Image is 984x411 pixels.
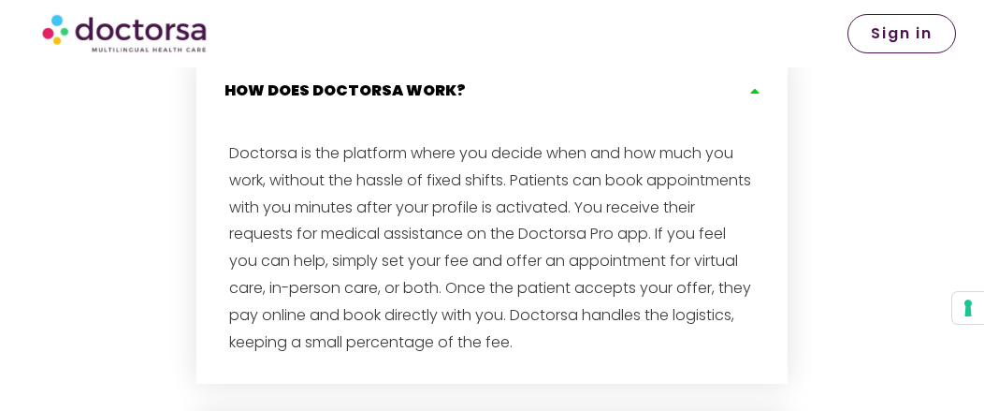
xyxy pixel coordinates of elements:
[871,26,933,41] span: Sign in
[229,140,754,356] p: Doctorsa is the platform where you decide when and how much you work, without the hassle of fixed...
[952,292,984,324] button: Your consent preferences for tracking technologies
[847,14,956,53] a: Sign in
[224,80,466,101] a: How does Doctorsa work?
[196,55,787,126] div: How does Doctorsa work?
[196,126,787,384] div: How does Doctorsa work?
